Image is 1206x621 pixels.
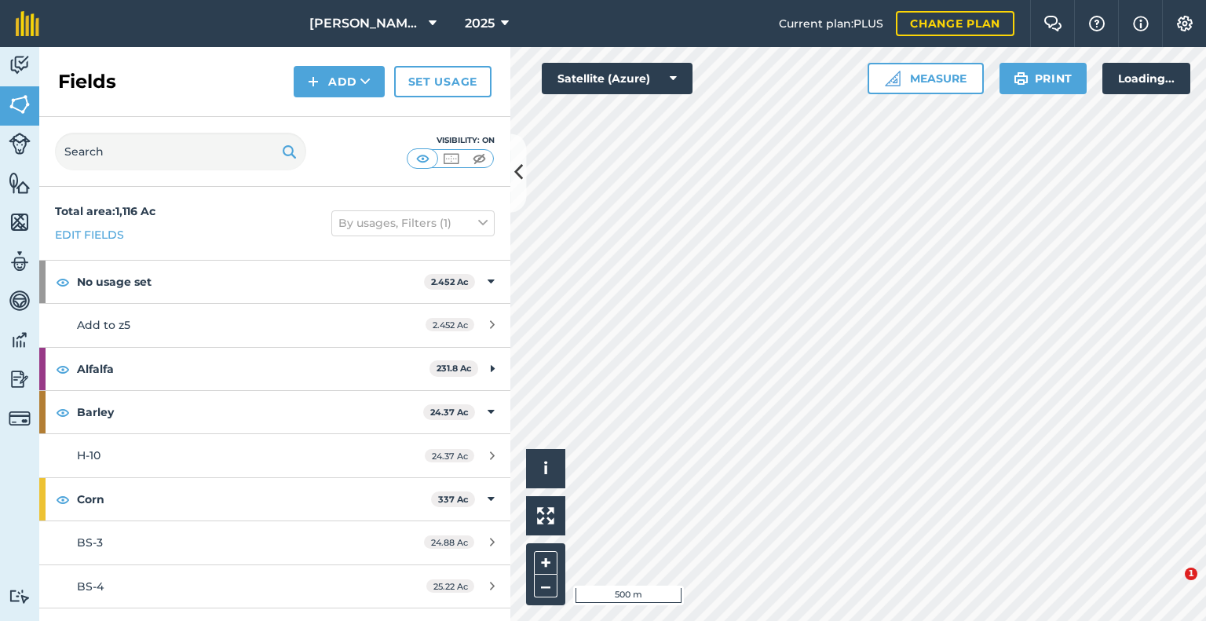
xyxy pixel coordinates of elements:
[39,391,510,433] div: Barley24.37 Ac
[39,521,510,564] a: BS-324.88 Ac
[1185,568,1197,580] span: 1
[431,276,469,287] strong: 2.452 Ac
[1043,16,1062,31] img: Two speech bubbles overlapping with the left bubble in the forefront
[331,210,495,236] button: By usages, Filters (1)
[543,458,548,478] span: i
[424,535,474,549] span: 24.88 Ac
[77,535,103,550] span: BS-3
[9,589,31,604] img: svg+xml;base64,PD94bWwgdmVyc2lvbj0iMS4wIiBlbmNvZGluZz0idXRmLTgiPz4KPCEtLSBHZW5lcmF0b3I6IEFkb2JlIE...
[426,579,474,593] span: 25.22 Ac
[9,93,31,116] img: svg+xml;base64,PHN2ZyB4bWxucz0iaHR0cDovL3d3dy53My5vcmcvMjAwMC9zdmciIHdpZHRoPSI1NiIgaGVpZ2h0PSI2MC...
[425,449,474,462] span: 24.37 Ac
[9,250,31,273] img: svg+xml;base64,PD94bWwgdmVyc2lvbj0iMS4wIiBlbmNvZGluZz0idXRmLTgiPz4KPCEtLSBHZW5lcmF0b3I6IEFkb2JlIE...
[9,289,31,312] img: svg+xml;base64,PD94bWwgdmVyc2lvbj0iMS4wIiBlbmNvZGluZz0idXRmLTgiPz4KPCEtLSBHZW5lcmF0b3I6IEFkb2JlIE...
[526,449,565,488] button: i
[868,63,984,94] button: Measure
[9,53,31,77] img: svg+xml;base64,PD94bWwgdmVyc2lvbj0iMS4wIiBlbmNvZGluZz0idXRmLTgiPz4KPCEtLSBHZW5lcmF0b3I6IEFkb2JlIE...
[77,391,423,433] strong: Barley
[77,579,104,594] span: BS-4
[413,151,433,166] img: svg+xml;base64,PHN2ZyB4bWxucz0iaHR0cDovL3d3dy53My5vcmcvMjAwMC9zdmciIHdpZHRoPSI1MCIgaGVpZ2h0PSI0MC...
[9,328,31,352] img: svg+xml;base64,PD94bWwgdmVyc2lvbj0iMS4wIiBlbmNvZGluZz0idXRmLTgiPz4KPCEtLSBHZW5lcmF0b3I6IEFkb2JlIE...
[1175,16,1194,31] img: A cog icon
[77,261,424,303] strong: No usage set
[441,151,461,166] img: svg+xml;base64,PHN2ZyB4bWxucz0iaHR0cDovL3d3dy53My5vcmcvMjAwMC9zdmciIHdpZHRoPSI1MCIgaGVpZ2h0PSI0MC...
[1153,568,1190,605] iframe: Intercom live chat
[1133,14,1149,33] img: svg+xml;base64,PHN2ZyB4bWxucz0iaHR0cDovL3d3dy53My5vcmcvMjAwMC9zdmciIHdpZHRoPSIxNyIgaGVpZ2h0PSIxNy...
[77,348,429,390] strong: Alfalfa
[430,407,469,418] strong: 24.37 Ac
[39,478,510,521] div: Corn337 Ac
[56,403,70,422] img: svg+xml;base64,PHN2ZyB4bWxucz0iaHR0cDovL3d3dy53My5vcmcvMjAwMC9zdmciIHdpZHRoPSIxOCIgaGVpZ2h0PSIyNC...
[56,360,70,378] img: svg+xml;base64,PHN2ZyB4bWxucz0iaHR0cDovL3d3dy53My5vcmcvMjAwMC9zdmciIHdpZHRoPSIxOCIgaGVpZ2h0PSIyNC...
[282,142,297,161] img: svg+xml;base64,PHN2ZyB4bWxucz0iaHR0cDovL3d3dy53My5vcmcvMjAwMC9zdmciIHdpZHRoPSIxOSIgaGVpZ2h0PSIyNC...
[437,363,472,374] strong: 231.8 Ac
[1000,63,1087,94] button: Print
[465,14,495,33] span: 2025
[470,151,489,166] img: svg+xml;base64,PHN2ZyB4bWxucz0iaHR0cDovL3d3dy53My5vcmcvMjAwMC9zdmciIHdpZHRoPSI1MCIgaGVpZ2h0PSI0MC...
[426,318,474,331] span: 2.452 Ac
[542,63,693,94] button: Satellite (Azure)
[39,261,510,303] div: No usage set2.452 Ac
[9,210,31,234] img: svg+xml;base64,PHN2ZyB4bWxucz0iaHR0cDovL3d3dy53My5vcmcvMjAwMC9zdmciIHdpZHRoPSI1NiIgaGVpZ2h0PSI2MC...
[39,348,510,390] div: Alfalfa231.8 Ac
[394,66,492,97] a: Set usage
[77,318,130,332] span: Add to z5
[534,575,557,597] button: –
[58,69,116,94] h2: Fields
[56,272,70,291] img: svg+xml;base64,PHN2ZyB4bWxucz0iaHR0cDovL3d3dy53My5vcmcvMjAwMC9zdmciIHdpZHRoPSIxOCIgaGVpZ2h0PSIyNC...
[77,448,100,462] span: H-10
[885,71,901,86] img: Ruler icon
[1087,16,1106,31] img: A question mark icon
[39,565,510,608] a: BS-425.22 Ac
[39,304,510,346] a: Add to z52.452 Ac
[1102,63,1190,94] div: Loading...
[55,204,155,218] strong: Total area : 1,116 Ac
[39,434,510,477] a: H-1024.37 Ac
[55,226,124,243] a: Edit fields
[534,551,557,575] button: +
[9,171,31,195] img: svg+xml;base64,PHN2ZyB4bWxucz0iaHR0cDovL3d3dy53My5vcmcvMjAwMC9zdmciIHdpZHRoPSI1NiIgaGVpZ2h0PSI2MC...
[9,407,31,429] img: svg+xml;base64,PD94bWwgdmVyc2lvbj0iMS4wIiBlbmNvZGluZz0idXRmLTgiPz4KPCEtLSBHZW5lcmF0b3I6IEFkb2JlIE...
[438,494,469,505] strong: 337 Ac
[9,133,31,155] img: svg+xml;base64,PD94bWwgdmVyc2lvbj0iMS4wIiBlbmNvZGluZz0idXRmLTgiPz4KPCEtLSBHZW5lcmF0b3I6IEFkb2JlIE...
[1014,69,1029,88] img: svg+xml;base64,PHN2ZyB4bWxucz0iaHR0cDovL3d3dy53My5vcmcvMjAwMC9zdmciIHdpZHRoPSIxOSIgaGVpZ2h0PSIyNC...
[55,133,306,170] input: Search
[407,134,495,147] div: Visibility: On
[537,507,554,524] img: Four arrows, one pointing top left, one top right, one bottom right and the last bottom left
[294,66,385,97] button: Add
[16,11,39,36] img: fieldmargin Logo
[896,11,1014,36] a: Change plan
[56,490,70,509] img: svg+xml;base64,PHN2ZyB4bWxucz0iaHR0cDovL3d3dy53My5vcmcvMjAwMC9zdmciIHdpZHRoPSIxOCIgaGVpZ2h0PSIyNC...
[77,478,431,521] strong: Corn
[309,14,422,33] span: [PERSON_NAME] Farm
[308,72,319,91] img: svg+xml;base64,PHN2ZyB4bWxucz0iaHR0cDovL3d3dy53My5vcmcvMjAwMC9zdmciIHdpZHRoPSIxNCIgaGVpZ2h0PSIyNC...
[9,367,31,391] img: svg+xml;base64,PD94bWwgdmVyc2lvbj0iMS4wIiBlbmNvZGluZz0idXRmLTgiPz4KPCEtLSBHZW5lcmF0b3I6IEFkb2JlIE...
[779,15,883,32] span: Current plan : PLUS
